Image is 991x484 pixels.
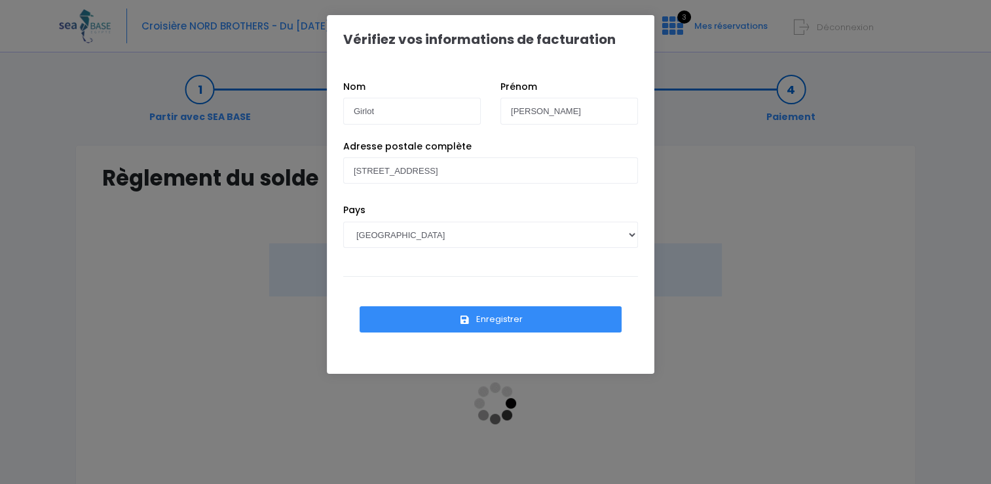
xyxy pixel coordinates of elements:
[360,306,622,333] button: Enregistrer
[343,140,472,153] label: Adresse postale complète
[343,31,616,47] h1: Vérifiez vos informations de facturation
[343,203,365,217] label: Pays
[343,80,365,94] label: Nom
[500,80,537,94] label: Prénom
